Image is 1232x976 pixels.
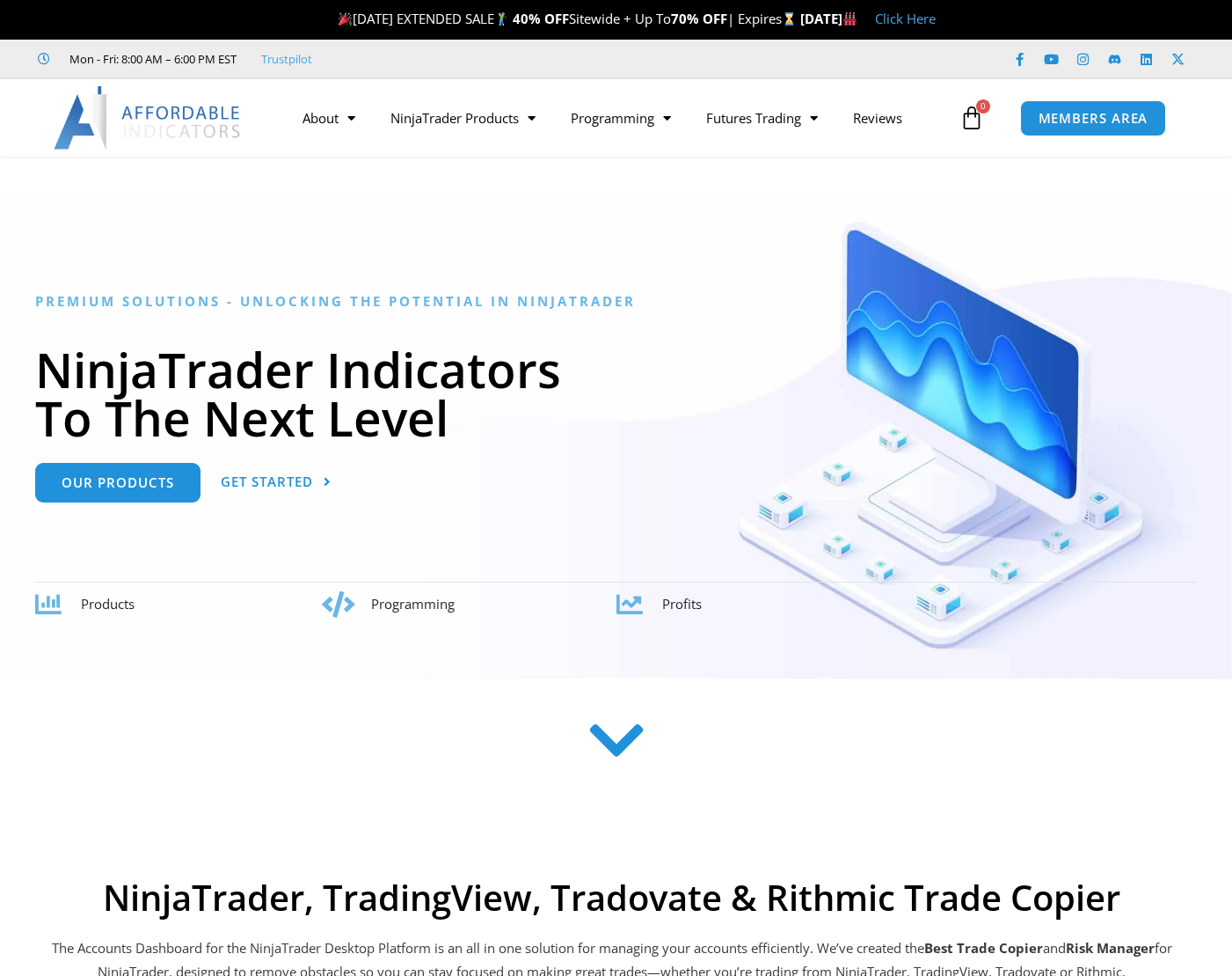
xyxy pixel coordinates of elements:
span: Mon - Fri: 8:00 AM – 6:00 PM EST [65,48,237,70]
a: Futures Trading [689,98,835,138]
b: Best Trade Copier [924,939,1043,957]
img: ⌛ [783,12,796,26]
a: Trustpilot [261,48,312,70]
nav: Menu [285,98,955,138]
a: NinjaTrader Products [373,98,553,138]
span: Products [81,595,135,613]
strong: 70% OFF [671,10,727,27]
span: MEMBERS AREA [1039,112,1148,125]
strong: [DATE] [800,10,857,27]
img: 🏭 [843,12,857,26]
a: Reviews [835,98,920,138]
a: 0 [933,92,1010,143]
span: [DATE] EXTENDED SALE Sitewide + Up To | Expires [334,10,800,27]
h2: NinjaTrader, TradingView, Tradovate & Rithmic Trade Copier [49,877,1175,919]
a: Get Started [221,463,332,503]
span: 0 [976,99,990,114]
h1: NinjaTrader Indicators To The Next Level [35,345,1197,442]
a: Our Products [35,463,200,503]
a: Programming [553,98,689,138]
img: 🏌️‍♂️ [495,12,508,26]
img: 🎉 [339,12,352,26]
span: Get Started [221,475,313,488]
strong: Risk Manager [1066,939,1155,957]
h6: Premium Solutions - Unlocking the Potential in NinjaTrader [35,293,1197,310]
a: About [285,98,373,138]
span: Programming [371,595,455,613]
a: MEMBERS AREA [1020,100,1167,136]
a: Click Here [875,10,936,27]
img: LogoAI | Affordable Indicators – NinjaTrader [54,86,243,150]
strong: 40% OFF [513,10,569,27]
span: Profits [662,595,702,613]
span: Our Products [62,476,174,489]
